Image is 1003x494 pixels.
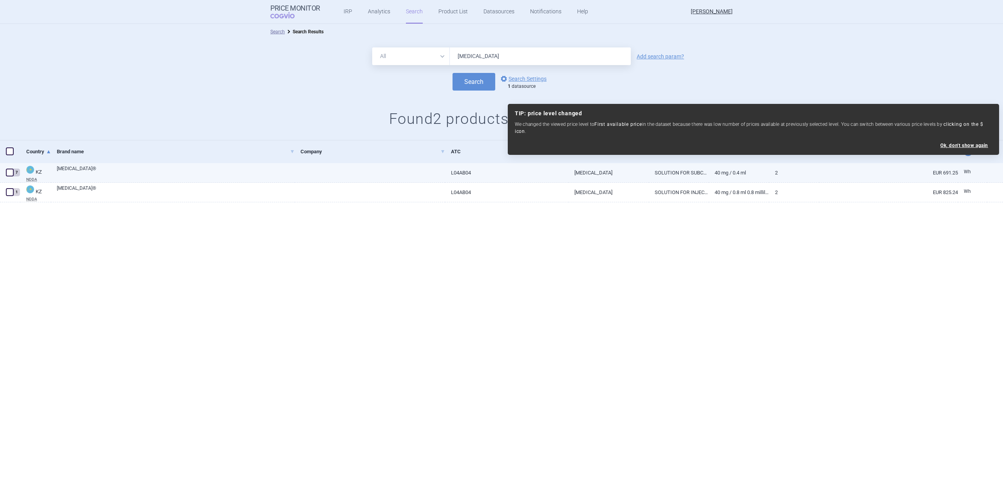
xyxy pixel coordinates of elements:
button: Ok, don't show again [940,143,988,148]
strong: First available price [594,122,642,127]
a: KZKZNDDA [20,185,51,201]
a: Search Settings [499,74,547,84]
span: COGVIO [270,12,306,18]
span: Wholesale price without VAT [964,169,971,174]
strong: 1 [508,84,511,89]
a: L04AB04 [445,163,568,182]
a: Wh [958,186,987,198]
a: EUR 825.24 [819,183,958,202]
a: 2 [769,183,819,202]
button: Search [453,73,495,91]
abbr: NDDA — Register of medicines published by the National Center for Expertise of Medicines and Medi... [26,197,51,201]
div: 7 [13,169,20,176]
a: Company [301,142,445,161]
a: EUR 691.25 [819,163,958,182]
a: Add search param? [637,54,684,59]
a: [MEDICAL_DATA] [568,163,649,182]
a: L04AB04 [445,183,568,202]
img: Kazakhstan [26,166,34,174]
a: SOLUTION FOR INJECTION 40 MG / 0.8 ML 0.8 ML NO. 2 [649,183,709,202]
h2: TIP: price level changed [515,110,992,117]
a: [MEDICAL_DATA]® [57,165,295,179]
a: KZKZNDDA [20,165,51,182]
strong: Price Monitor [270,4,320,12]
strong: Search Results [293,29,324,35]
span: Wholesale price without VAT [964,189,971,194]
a: 40 mg / 0.8 ml 0.8 Milliliter [709,183,769,202]
a: Price MonitorCOGVIO [270,4,320,19]
a: SOLUTION FOR SUBCUTANEOUS ADMINISTRATION 40 MG / 0.4 ML 0.4 ML NO. 2 [649,163,709,182]
li: Search Results [285,28,324,36]
a: Wh [958,166,987,178]
a: 2 [769,163,819,182]
a: 40 mg / 0.4 ml [709,163,769,182]
a: Brand name [57,142,295,161]
a: ATC [451,142,568,161]
div: datasource [508,84,550,90]
a: [MEDICAL_DATA] [568,183,649,202]
img: Kazakhstan [26,185,34,193]
div: 1 [13,188,20,196]
a: [MEDICAL_DATA]® [57,185,295,199]
a: Search [270,29,285,35]
a: Country [26,142,51,161]
abbr: NDDA — Register of medicines published by the National Center for Expertise of Medicines and Medi... [26,178,51,182]
p: We changed the viewed price level to in the dataset because there was low number of prices availa... [515,121,992,135]
li: Search [270,28,285,36]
